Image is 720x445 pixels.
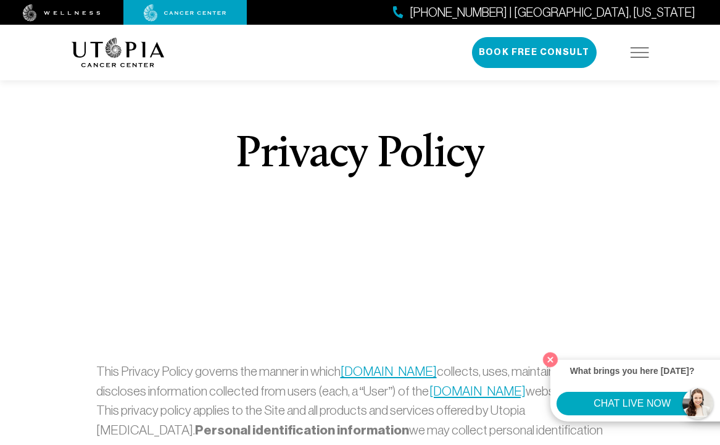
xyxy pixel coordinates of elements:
[144,4,226,22] img: cancer center
[570,366,695,376] strong: What brings you here [DATE]?
[195,422,409,438] strong: Personal identification information
[23,4,101,22] img: wellness
[341,364,437,378] a: [DOMAIN_NAME]
[429,384,526,398] a: [DOMAIN_NAME]
[631,48,649,57] img: icon-hamburger
[393,4,695,22] a: [PHONE_NUMBER] | [GEOGRAPHIC_DATA], [US_STATE]
[236,133,484,177] h1: Privacy Policy
[472,37,597,68] button: Book Free Consult
[540,349,561,370] button: Close
[72,38,165,67] img: logo
[410,4,695,22] span: [PHONE_NUMBER] | [GEOGRAPHIC_DATA], [US_STATE]
[557,392,708,415] button: CHAT LIVE NOW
